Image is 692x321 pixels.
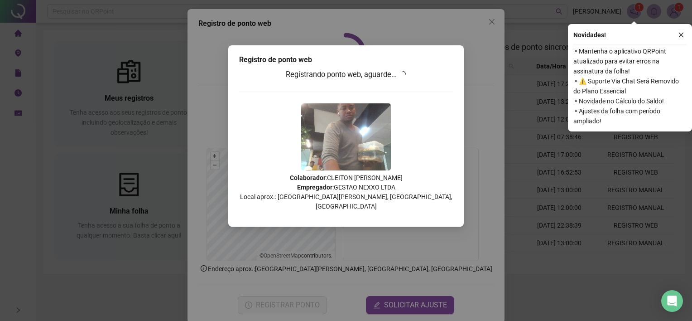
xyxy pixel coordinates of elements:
[297,184,332,191] strong: Empregador
[239,69,453,81] h3: Registrando ponto web, aguarde...
[573,30,606,40] span: Novidades !
[573,106,687,126] span: ⚬ Ajustes da folha com período ampliado!
[239,54,453,65] div: Registro de ponto web
[301,103,391,170] img: 9k=
[573,46,687,76] span: ⚬ Mantenha o aplicativo QRPoint atualizado para evitar erros na assinatura da folha!
[290,174,326,181] strong: Colaborador
[573,96,687,106] span: ⚬ Novidade no Cálculo do Saldo!
[573,76,687,96] span: ⚬ ⚠️ Suporte Via Chat Será Removido do Plano Essencial
[398,70,407,79] span: loading
[678,32,684,38] span: close
[661,290,683,312] div: Open Intercom Messenger
[239,173,453,211] p: : CLEITON [PERSON_NAME] : GESTAO NEXXO LTDA Local aprox.: [GEOGRAPHIC_DATA][PERSON_NAME], [GEOGRA...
